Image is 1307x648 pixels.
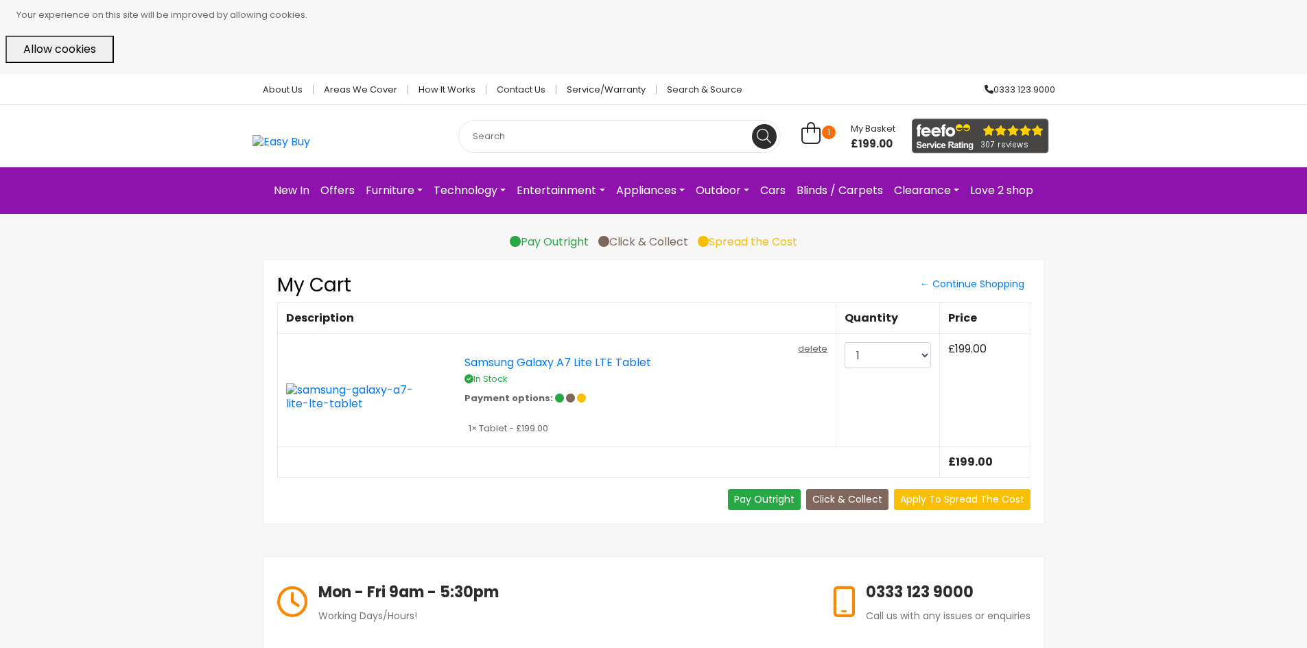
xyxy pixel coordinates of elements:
span: £199.00 [851,137,895,151]
button: Allow cookies [5,36,114,63]
a: Search & Source [657,85,742,94]
span: Spread the Cost [698,234,797,250]
a: New In [268,178,315,203]
a: How it works [408,85,486,94]
th: Quantity [836,302,940,333]
th: Price [939,302,1030,333]
img: feefo_logo [912,119,1049,154]
b: Payment options: [464,392,553,405]
a: Love 2 shop [965,178,1039,203]
span: 199.00 [955,341,987,357]
img: Easy Buy [252,135,310,149]
span: 1 [822,125,836,139]
span: In Stock [464,372,508,385]
input: Search [458,120,781,153]
a: Samsung Galaxy A7 Lite LTE Tablet [464,356,790,370]
p: Your experience on this site will be improved by allowing cookies. [16,5,1302,25]
a: delete [798,342,827,356]
a: About Us [252,85,314,94]
span: Click & Collect [598,234,695,250]
th: Description [277,302,836,333]
a: Furniture [360,178,428,203]
a: Pay Outright [728,489,801,510]
a: Click & Collect [806,489,888,510]
a: Technology [428,178,511,203]
a: Areas we cover [314,85,408,94]
a: ← Continue Shopping [914,274,1031,295]
h6: Mon - Fri 9am - 5:30pm [318,581,499,603]
a: Contact Us [486,85,556,94]
span: £ [948,454,993,470]
a: Clearance [888,178,965,203]
a: 0333 123 9000 [974,85,1055,94]
img: samsung-galaxy-a7-lite-lte-tablet [286,383,423,411]
span: Call us with any issues or enquiries [866,609,1031,623]
span: £ [948,341,987,357]
span: 1 [469,422,471,435]
span: Pay Outright [510,234,596,250]
a: 1 My Basket £199.00 [801,130,895,145]
span: Working Days/Hours! [318,609,417,623]
a: Appliances [611,178,690,203]
a: Entertainment [511,178,610,203]
a: Blinds / Carpets [791,178,888,203]
a: Apply To Spread The Cost [894,489,1031,510]
p: × Tablet - £199.00 [469,419,789,438]
span: My Basket [851,122,895,135]
a: Cars [755,178,791,203]
h6: 0333 123 9000 [866,581,1031,603]
a: Service/Warranty [556,85,657,94]
a: Outdoor [690,178,755,203]
h3: My Cart [277,274,773,297]
a: Offers [315,178,360,203]
span: 199.00 [956,454,993,470]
